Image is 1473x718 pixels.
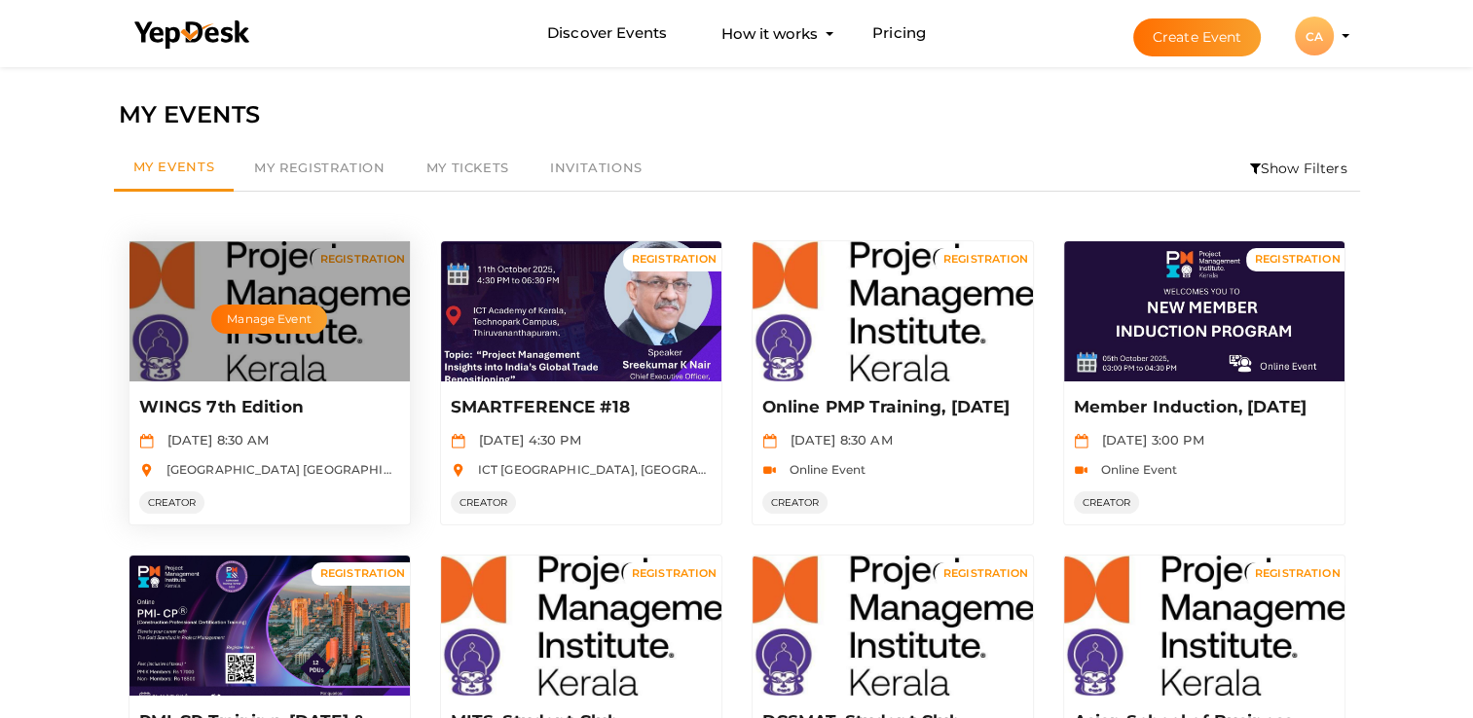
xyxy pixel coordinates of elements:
[139,396,395,419] p: WINGS 7th Edition
[451,396,707,419] p: SMARTFERENCE #18
[530,146,663,191] a: Invitations
[781,432,893,448] span: [DATE] 8:30 AM
[211,305,326,334] button: Manage Event
[114,146,235,192] a: My Events
[872,16,926,52] a: Pricing
[451,463,465,478] img: location.svg
[234,146,405,191] a: My Registration
[550,160,643,175] span: Invitations
[1092,432,1204,448] span: [DATE] 3:00 PM
[139,463,154,478] img: location.svg
[1074,434,1088,449] img: calendar.svg
[547,16,667,52] a: Discover Events
[139,491,205,514] span: CREATOR
[1074,396,1330,419] p: Member Induction, [DATE]
[469,432,581,448] span: [DATE] 4:30 PM
[451,491,517,514] span: CREATOR
[1074,463,1088,478] img: video-icon.svg
[254,160,385,175] span: My Registration
[158,432,270,448] span: [DATE] 8:30 AM
[133,159,215,174] span: My Events
[1295,29,1334,44] profile-pic: CA
[451,434,465,449] img: calendar.svg
[1133,18,1262,56] button: Create Event
[1091,462,1178,477] span: Online Event
[406,146,530,191] a: My Tickets
[762,463,777,478] img: video-icon.svg
[780,462,866,477] span: Online Event
[119,96,1355,133] div: MY EVENTS
[1295,17,1334,55] div: CA
[716,16,824,52] button: How it works
[157,462,1136,477] span: [GEOGRAPHIC_DATA] [GEOGRAPHIC_DATA], [GEOGRAPHIC_DATA], [GEOGRAPHIC_DATA], [GEOGRAPHIC_DATA], [GE...
[1074,491,1140,514] span: CREATOR
[762,434,777,449] img: calendar.svg
[762,396,1018,419] p: Online PMP Training, [DATE]
[139,434,154,449] img: calendar.svg
[426,160,509,175] span: My Tickets
[762,491,829,514] span: CREATOR
[1237,146,1360,191] li: Show Filters
[1289,16,1340,56] button: CA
